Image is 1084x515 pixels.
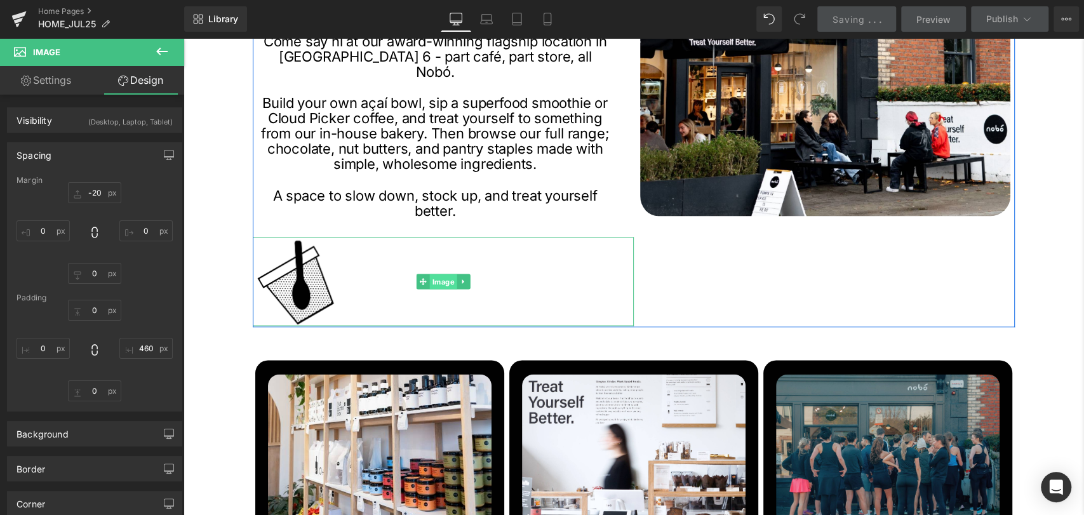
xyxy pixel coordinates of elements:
span: HOME_JUL25 [38,19,96,29]
input: 0 [17,220,70,241]
p: Build your own açaí bowl, sip a superfood smoothie or Cloud Picker coffee, and treat yourself to ... [76,57,427,134]
input: 0 [119,220,173,241]
input: 0 [68,263,121,284]
div: Visibility [17,108,52,126]
span: Preview [916,13,951,26]
a: Laptop [471,6,502,32]
button: Undo [756,6,782,32]
input: 0 [68,380,121,401]
input: 0 [68,300,121,321]
input: 0 [68,182,121,203]
span: Image [33,47,60,57]
a: Desktop [441,6,471,32]
div: Open Intercom Messenger [1041,472,1071,502]
div: (Desktop, Laptop, Tablet) [88,108,173,129]
button: More [1054,6,1079,32]
a: Expand / Collapse [273,236,286,251]
span: Saving [833,14,865,25]
div: Padding [17,293,173,302]
a: Design [95,66,187,95]
input: 0 [17,338,70,359]
div: Margin [17,176,173,185]
span: Publish [986,14,1018,24]
a: Tablet [502,6,532,32]
button: Publish [971,6,1048,32]
a: Preview [901,6,966,32]
div: Border [17,457,45,474]
a: New Library [184,6,247,32]
p: A space to slow down, stock up, and treat yourself better. [76,149,427,180]
span: Library [208,13,238,25]
div: Background [17,422,69,439]
div: Corner [17,492,45,509]
input: 0 [119,338,173,359]
div: Spacing [17,143,51,161]
span: Image [246,236,274,251]
span: . [868,14,871,25]
button: Redo [787,6,812,32]
a: Home Pages [38,6,184,17]
a: Mobile [532,6,563,32]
